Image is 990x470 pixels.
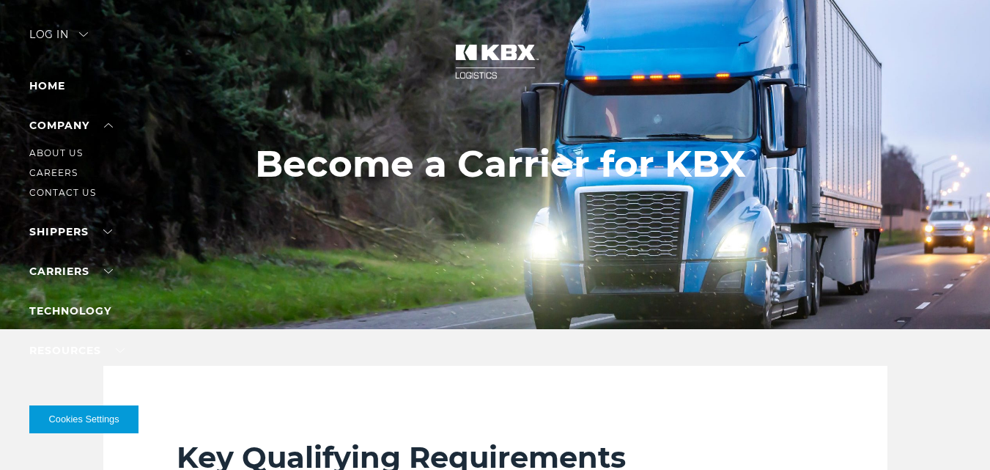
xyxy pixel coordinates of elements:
a: Technology [29,304,111,317]
div: Log in [29,29,88,51]
a: Contact Us [29,187,96,198]
img: kbx logo [440,29,550,94]
a: SHIPPERS [29,225,112,238]
a: Carriers [29,265,113,278]
a: RESOURCES [29,344,125,357]
a: Company [29,119,113,132]
h1: Become a Carrier for KBX [255,143,746,186]
a: About Us [29,147,83,158]
a: Careers [29,167,78,178]
img: arrow [79,32,88,37]
button: Cookies Settings [29,405,138,433]
a: Home [29,79,65,92]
